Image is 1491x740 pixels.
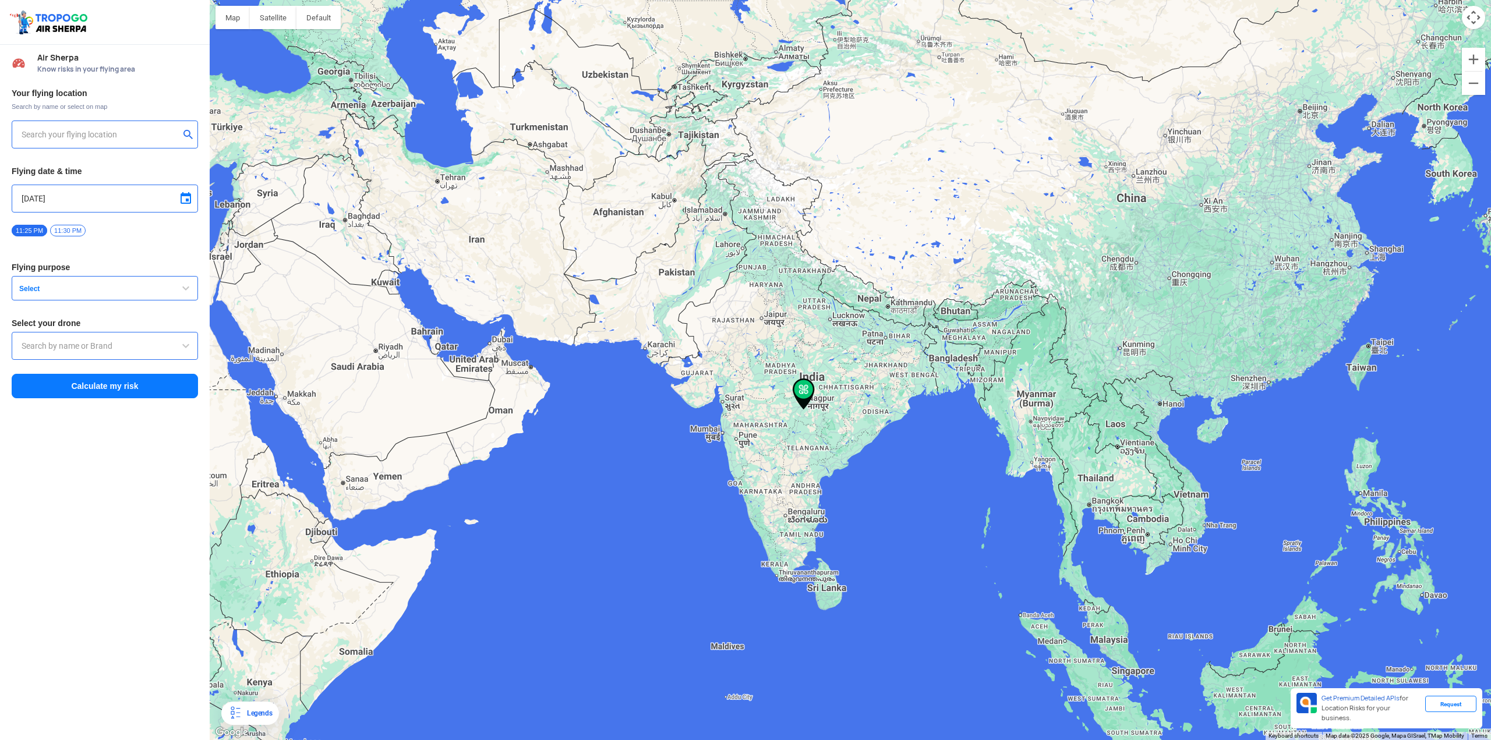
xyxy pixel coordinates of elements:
span: Know risks in your flying area [37,65,198,74]
div: Request [1425,696,1476,712]
span: Air Sherpa [37,53,198,62]
div: for Location Risks for your business. [1317,693,1425,724]
img: ic_tgdronemaps.svg [9,9,91,36]
h3: Flying date & time [12,167,198,175]
button: Zoom out [1462,72,1485,95]
span: Map data ©2025 Google, Mapa GISrael, TMap Mobility [1326,732,1464,739]
h3: Select your drone [12,319,198,327]
button: Zoom in [1462,48,1485,71]
input: Select Date [22,192,188,206]
button: Map camera controls [1462,6,1485,29]
button: Keyboard shortcuts [1269,732,1319,740]
span: Get Premium Detailed APIs [1322,694,1400,702]
img: Google [213,725,251,740]
img: Premium APIs [1296,693,1317,713]
span: 11:30 PM [50,225,86,236]
a: Open this area in Google Maps (opens a new window) [213,725,251,740]
span: Search by name or select on map [12,102,198,111]
button: Show street map [215,6,250,29]
button: Select [12,276,198,300]
h3: Flying purpose [12,263,198,271]
img: Risk Scores [12,56,26,70]
input: Search your flying location [22,128,179,141]
div: Legends [242,706,272,720]
img: Legends [228,706,242,720]
span: 11:25 PM [12,225,47,236]
input: Search by name or Brand [22,339,188,353]
button: Show satellite imagery [250,6,296,29]
span: Select [15,284,160,293]
h3: Your flying location [12,89,198,97]
button: Calculate my risk [12,374,198,398]
a: Terms [1471,732,1488,739]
